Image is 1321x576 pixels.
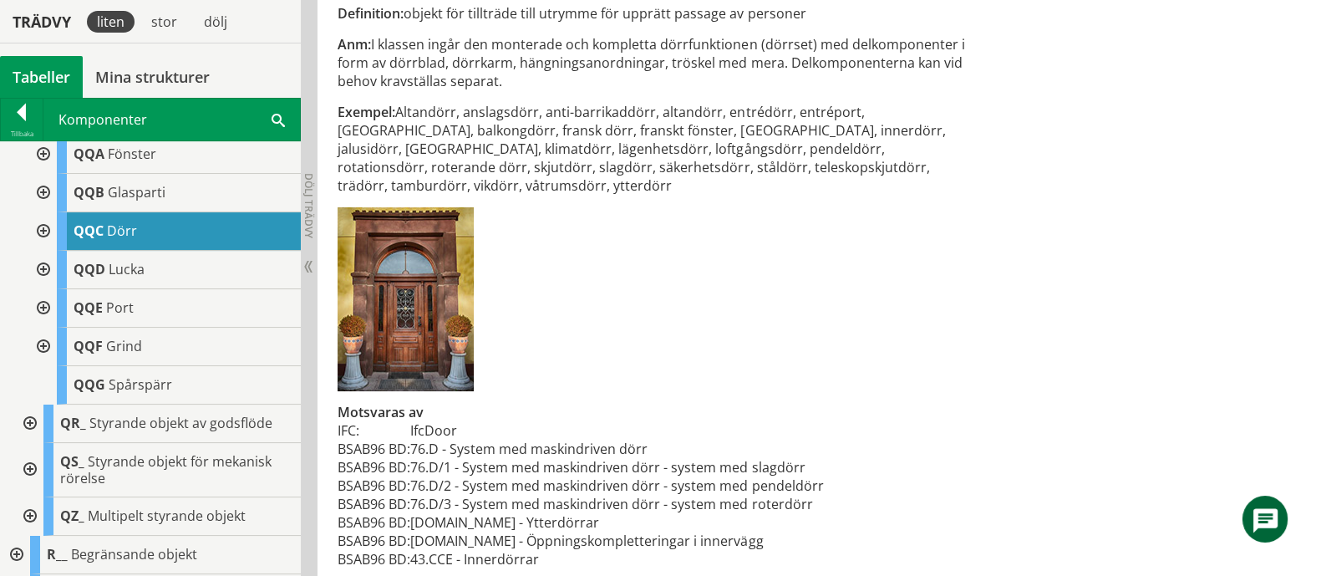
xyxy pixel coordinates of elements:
div: liten [87,11,135,33]
a: Mina strukturer [83,56,222,98]
div: Trädvy [3,13,80,31]
img: qqc-dorr.jpg [338,207,474,391]
div: Altandörr, anslagsdörr, anti-barrikaddörr, altandörr, entrédörr, entréport, [GEOGRAPHIC_DATA], ba... [338,103,972,195]
span: QZ_ [60,507,84,525]
span: Anm: [338,35,371,54]
div: dölj [194,11,237,33]
span: QQG [74,375,105,394]
span: Glasparti [108,183,165,201]
span: Sök i tabellen [272,110,285,128]
div: Komponenter [43,99,300,140]
span: Motsvaras av [338,403,424,421]
span: R__ [47,545,68,563]
td: [DOMAIN_NAME] - Öppningskompletteringar i innervägg [410,532,823,550]
td: BSAB96 BD: [338,550,410,568]
span: QR_ [60,414,86,432]
span: Spårspärr [109,375,172,394]
td: IfcDoor [410,421,823,440]
span: Lucka [109,260,145,278]
span: Grind [106,337,142,355]
td: BSAB96 BD: [338,532,410,550]
div: Tillbaka [1,127,43,140]
td: BSAB96 BD: [338,495,410,513]
td: BSAB96 BD: [338,513,410,532]
td: 76.D/2 - System med maskindriven dörr - system med pendeldörr [410,477,823,495]
div: stor [141,11,187,33]
span: Begränsande objekt [71,545,197,563]
span: Dörr [107,222,137,240]
span: QQB [74,183,104,201]
td: 76.D - System med maskindriven dörr [410,440,823,458]
span: Styrande objekt för mekanisk rörelse [60,452,272,487]
span: QQE [74,298,103,317]
span: Dölj trädvy [302,173,316,238]
td: 43.CCE - Innerdörrar [410,550,823,568]
span: QQF [74,337,103,355]
span: Styrande objekt av godsflöde [89,414,272,432]
td: [DOMAIN_NAME] - Ytterdörrar [410,513,823,532]
span: Fönster [108,145,156,163]
span: QQD [74,260,105,278]
span: Exempel: [338,103,395,121]
span: QQA [74,145,104,163]
td: BSAB96 BD: [338,458,410,477]
td: 76.D/3 - System med maskindriven dörr - system med roterdörr [410,495,823,513]
span: QQC [74,222,104,240]
span: Port [106,298,134,317]
span: QS_ [60,452,84,471]
td: BSAB96 BD: [338,440,410,458]
td: 76.D/1 - System med maskindriven dörr - system med slagdörr [410,458,823,477]
span: Multipelt styrande objekt [88,507,246,525]
td: BSAB96 BD: [338,477,410,495]
div: objekt för tillträde till utrymme för upprätt passage av personer [338,4,972,23]
span: Definition: [338,4,404,23]
td: IFC: [338,421,410,440]
div: I klassen ingår den monterade och kompletta dörrfunktionen (dörrset) med delkomponenter i form av... [338,35,972,90]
